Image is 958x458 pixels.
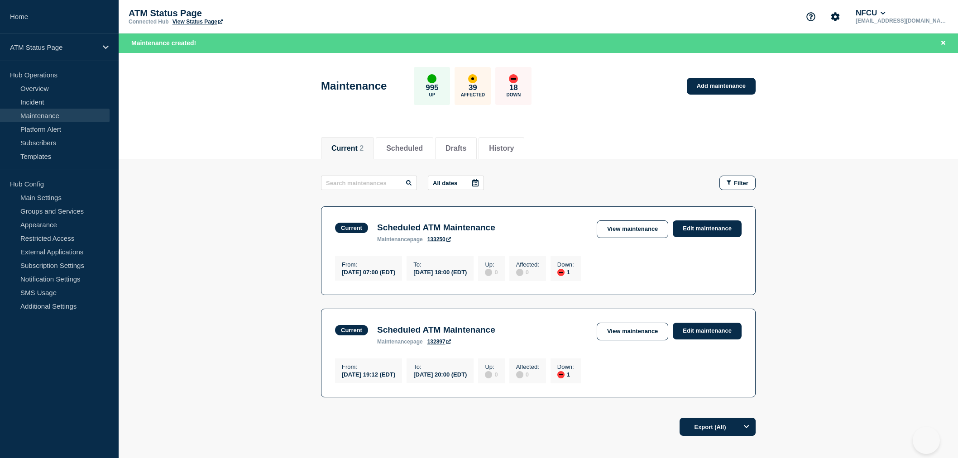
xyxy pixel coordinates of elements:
a: 132897 [427,339,451,345]
p: All dates [433,180,457,186]
a: View maintenance [597,323,668,340]
div: disabled [485,269,492,276]
div: Current [341,224,362,231]
div: [DATE] 20:00 (EDT) [413,370,467,378]
p: Affected [461,92,485,97]
button: Scheduled [386,144,423,153]
h3: Scheduled ATM Maintenance [377,325,495,335]
p: Affected : [516,261,539,268]
button: Account settings [826,7,845,26]
button: History [489,144,514,153]
a: View maintenance [597,220,668,238]
p: From : [342,363,395,370]
span: 2 [359,144,364,152]
div: 1 [557,268,574,276]
div: 0 [516,370,539,378]
div: disabled [516,269,523,276]
p: 18 [509,83,518,92]
div: [DATE] 07:00 (EDT) [342,268,395,276]
span: Filter [734,180,748,186]
p: Affected : [516,363,539,370]
p: Up : [485,363,498,370]
button: All dates [428,176,484,190]
input: Search maintenances [321,176,417,190]
div: disabled [516,371,523,378]
p: Down : [557,261,574,268]
div: [DATE] 19:12 (EDT) [342,370,395,378]
a: Edit maintenance [673,220,742,237]
div: Current [341,327,362,334]
p: Connected Hub [129,19,169,25]
span: maintenance [377,236,410,243]
a: View Status Page [172,19,223,25]
p: To : [413,363,467,370]
div: disabled [485,371,492,378]
div: 1 [557,370,574,378]
span: maintenance [377,339,410,345]
p: Down : [557,363,574,370]
h1: Maintenance [321,80,387,92]
p: Down [507,92,521,97]
p: To : [413,261,467,268]
p: Up : [485,261,498,268]
button: Filter [719,176,756,190]
p: Up [429,92,435,97]
p: 39 [469,83,477,92]
div: 0 [516,268,539,276]
div: down [509,74,518,83]
a: 133250 [427,236,451,243]
button: Close banner [938,38,949,48]
p: ATM Status Page [129,8,310,19]
div: up [427,74,436,83]
p: 995 [426,83,438,92]
h3: Scheduled ATM Maintenance [377,223,495,233]
div: 0 [485,370,498,378]
p: From : [342,261,395,268]
div: 0 [485,268,498,276]
div: down [557,371,565,378]
a: Add maintenance [687,78,756,95]
button: Options [738,418,756,436]
a: Edit maintenance [673,323,742,339]
div: down [557,269,565,276]
div: affected [468,74,477,83]
p: [EMAIL_ADDRESS][DOMAIN_NAME] [854,18,948,24]
button: Drafts [445,144,466,153]
p: ATM Status Page [10,43,97,51]
p: page [377,339,423,345]
iframe: Help Scout Beacon - Open [913,427,940,454]
button: Support [801,7,820,26]
div: [DATE] 18:00 (EDT) [413,268,467,276]
button: NFCU [854,9,887,18]
span: Maintenance created! [131,39,196,47]
button: Export (All) [680,418,756,436]
p: page [377,236,423,243]
button: Current 2 [331,144,364,153]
